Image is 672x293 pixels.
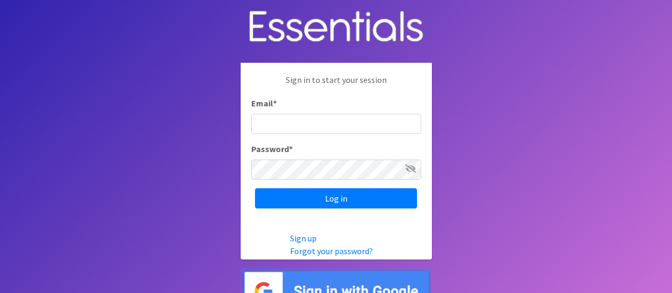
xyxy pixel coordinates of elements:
p: Sign in to start your session [251,73,421,97]
a: Forgot your password? [290,246,373,256]
label: Password [251,143,293,155]
abbr: required [273,98,277,108]
a: Sign up [290,233,317,244]
abbr: required [289,144,293,154]
label: Email [251,97,277,110]
input: Log in [255,188,417,208]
